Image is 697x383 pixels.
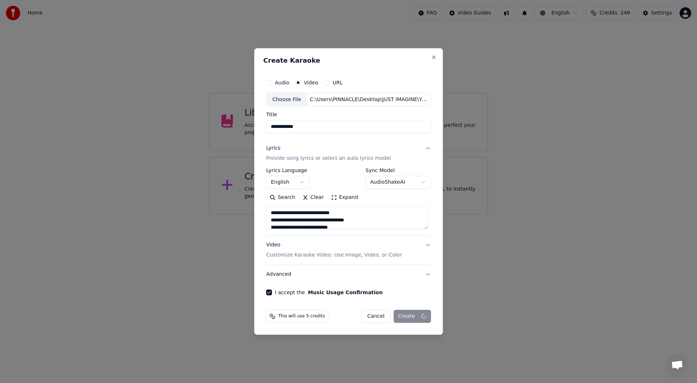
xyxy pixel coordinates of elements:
p: Provide song lyrics or select an auto lyrics model [266,155,391,162]
div: C:\Users\PINNACLE\Desktop\JUST IMAGINE\YOUKA\JUST IMAGINE.mp4 [307,96,431,103]
button: Expand [327,192,362,204]
h2: Create Karaoke [263,57,434,64]
button: Advanced [266,265,431,284]
label: Sync Model [366,168,431,173]
div: Choose File [266,93,307,106]
p: Customize Karaoke Video: Use Image, Video, or Color [266,251,402,259]
div: Lyrics [266,145,280,152]
label: Audio [275,80,289,85]
div: LyricsProvide song lyrics or select an auto lyrics model [266,168,431,236]
label: I accept the [275,290,383,295]
button: Clear [299,192,327,204]
label: Lyrics Language [266,168,310,173]
label: URL [333,80,343,85]
div: Video [266,242,402,259]
button: VideoCustomize Karaoke Video: Use Image, Video, or Color [266,236,431,265]
button: Search [266,192,299,204]
button: Cancel [361,310,391,323]
button: LyricsProvide song lyrics or select an auto lyrics model [266,139,431,168]
span: This will use 5 credits [278,313,325,319]
label: Title [266,112,431,117]
label: Video [304,80,318,85]
button: I accept the [308,290,383,295]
